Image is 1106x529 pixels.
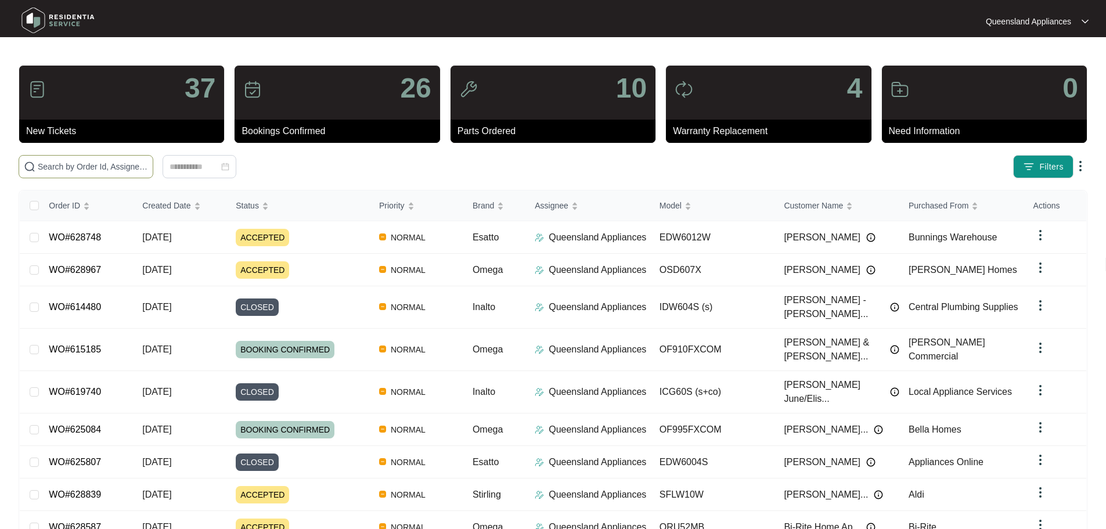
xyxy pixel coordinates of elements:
span: NORMAL [386,488,430,502]
span: Created Date [142,199,190,212]
span: [PERSON_NAME] Homes [909,265,1017,275]
span: [DATE] [142,490,171,499]
span: [DATE] [142,302,171,312]
img: residentia service logo [17,3,99,38]
p: Parts Ordered [457,124,655,138]
img: dropdown arrow [1033,341,1047,355]
a: WO#625807 [49,457,101,467]
img: dropdown arrow [1033,261,1047,275]
span: Central Plumbing Supplies [909,302,1018,312]
span: Appliances Online [909,457,983,467]
span: ACCEPTED [236,486,289,503]
span: [PERSON_NAME] - [PERSON_NAME]... [784,293,884,321]
p: Need Information [889,124,1087,138]
span: Model [660,199,682,212]
span: [PERSON_NAME]... [784,423,868,437]
th: Order ID [39,190,133,221]
th: Status [226,190,370,221]
p: 4 [847,74,863,102]
p: Queensland Appliances [549,300,646,314]
button: filter iconFilters [1013,155,1073,178]
img: Vercel Logo [379,491,386,498]
img: Assigner Icon [535,490,544,499]
img: Info icon [874,425,883,434]
p: Queensland Appliances [986,16,1071,27]
td: SFLW10W [650,478,775,511]
td: ICG60S (s+co) [650,371,775,413]
p: New Tickets [26,124,224,138]
td: EDW6012W [650,221,775,254]
span: [PERSON_NAME] [784,231,860,244]
span: [PERSON_NAME] Commercial [909,337,985,361]
th: Model [650,190,775,221]
img: Assigner Icon [535,458,544,467]
th: Assignee [525,190,650,221]
img: icon [28,80,46,99]
span: Local Appliance Services [909,387,1012,397]
img: Info icon [890,345,899,354]
th: Brand [463,190,525,221]
td: OF995FXCOM [650,413,775,446]
p: Queensland Appliances [549,231,646,244]
span: CLOSED [236,454,279,471]
p: 37 [185,74,215,102]
a: WO#628967 [49,265,101,275]
span: Bella Homes [909,424,961,434]
img: Assigner Icon [535,387,544,397]
p: 10 [616,74,647,102]
span: CLOSED [236,383,279,401]
span: Omega [473,424,503,434]
img: dropdown arrow [1082,19,1089,24]
img: dropdown arrow [1033,485,1047,499]
span: NORMAL [386,455,430,469]
img: Info icon [890,303,899,312]
span: [PERSON_NAME] & [PERSON_NAME]... [784,336,884,364]
span: NORMAL [386,343,430,357]
td: OF910FXCOM [650,329,775,371]
img: dropdown arrow [1073,159,1087,173]
p: Queensland Appliances [549,488,646,502]
a: WO#628839 [49,490,101,499]
span: ACCEPTED [236,229,289,246]
span: Stirling [473,490,501,499]
a: WO#625084 [49,424,101,434]
img: Assigner Icon [535,303,544,312]
p: Queensland Appliances [549,455,646,469]
span: [PERSON_NAME]... [784,488,868,502]
span: Aldi [909,490,924,499]
span: Esatto [473,232,499,242]
p: 0 [1062,74,1078,102]
span: Inalto [473,302,495,312]
span: [PERSON_NAME] [784,263,860,277]
span: Order ID [49,199,80,212]
td: EDW6004S [650,446,775,478]
img: dropdown arrow [1033,453,1047,467]
img: dropdown arrow [1033,228,1047,242]
span: Status [236,199,259,212]
th: Actions [1024,190,1086,221]
th: Customer Name [774,190,899,221]
p: Bookings Confirmed [242,124,439,138]
span: [DATE] [142,344,171,354]
img: Vercel Logo [379,426,386,433]
img: Vercel Logo [379,233,386,240]
th: Priority [370,190,463,221]
p: 26 [400,74,431,102]
span: NORMAL [386,385,430,399]
th: Purchased From [899,190,1024,221]
span: NORMAL [386,231,430,244]
img: Info icon [890,387,899,397]
span: Customer Name [784,199,843,212]
p: Queensland Appliances [549,343,646,357]
td: IDW604S (s) [650,286,775,329]
td: OSD607X [650,254,775,286]
span: [DATE] [142,265,171,275]
span: NORMAL [386,263,430,277]
p: Warranty Replacement [673,124,871,138]
span: Priority [379,199,405,212]
span: [PERSON_NAME] June/Elis... [784,378,884,406]
a: WO#619740 [49,387,101,397]
img: search-icon [24,161,35,172]
img: dropdown arrow [1033,298,1047,312]
img: dropdown arrow [1033,383,1047,397]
